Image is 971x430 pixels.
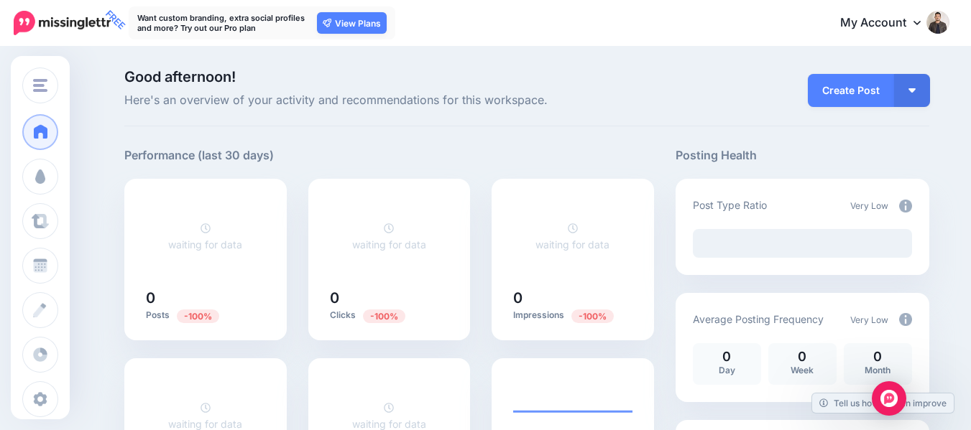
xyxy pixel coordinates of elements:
[317,12,387,34] a: View Plans
[146,309,265,322] p: Posts
[899,200,912,212] img: info-circle-grey.png
[137,13,310,33] p: Want custom branding, extra social profiles and more? Try out our Pro plan
[352,222,426,251] a: waiting for data
[14,7,111,39] a: FREE
[812,393,954,413] a: Tell us how we can improve
[363,309,405,323] span: Previous period: 8
[791,365,814,375] span: Week
[352,401,426,430] a: waiting for data
[513,309,632,322] p: Impressions
[124,146,274,164] h5: Performance (last 30 days)
[850,200,888,211] span: Very Low
[535,222,609,251] a: waiting for data
[719,365,735,375] span: Day
[851,350,905,363] p: 0
[693,197,767,213] p: Post Type Ratio
[101,5,130,34] span: FREE
[700,350,754,363] p: 0
[872,381,906,416] div: Open Intercom Messenger
[826,6,949,41] a: My Account
[14,11,111,35] img: Missinglettr
[571,309,614,323] span: Previous period: 5
[168,401,242,430] a: waiting for data
[33,79,47,92] img: menu.png
[146,291,265,305] h5: 0
[513,291,632,305] h5: 0
[850,314,888,325] span: Very Low
[177,309,219,323] span: Previous period: 4
[124,91,654,110] span: Here's an overview of your activity and recommendations for this workspace.
[899,313,912,326] img: info-circle-grey.png
[808,74,894,107] a: Create Post
[908,88,916,93] img: arrow-down-white.png
[168,222,242,251] a: waiting for data
[776,350,829,363] p: 0
[676,146,929,164] h5: Posting Health
[693,311,824,327] p: Average Posting Frequency
[865,365,891,375] span: Month
[330,291,449,305] h5: 0
[124,68,236,85] span: Good afternoon!
[330,309,449,322] p: Clicks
